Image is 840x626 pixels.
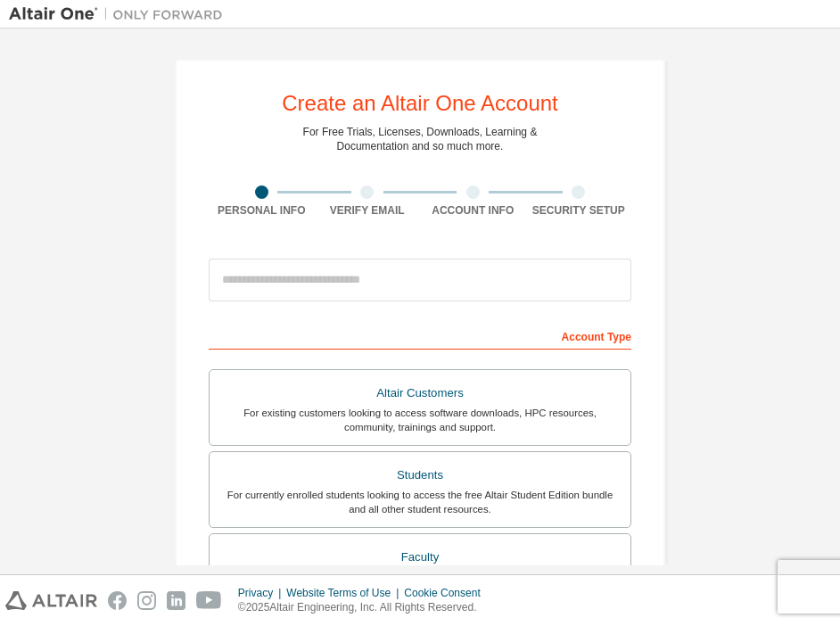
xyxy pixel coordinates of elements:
[137,591,156,610] img: instagram.svg
[404,586,490,600] div: Cookie Consent
[220,463,620,488] div: Students
[303,125,538,153] div: For Free Trials, Licenses, Downloads, Learning & Documentation and so much more.
[238,600,491,615] p: © 2025 Altair Engineering, Inc. All Rights Reserved.
[5,591,97,610] img: altair_logo.svg
[282,93,558,114] div: Create an Altair One Account
[220,488,620,516] div: For currently enrolled students looking to access the free Altair Student Edition bundle and all ...
[420,203,526,218] div: Account Info
[209,203,315,218] div: Personal Info
[108,591,127,610] img: facebook.svg
[220,545,620,570] div: Faculty
[526,203,632,218] div: Security Setup
[315,203,421,218] div: Verify Email
[286,586,404,600] div: Website Terms of Use
[196,591,222,610] img: youtube.svg
[9,5,232,23] img: Altair One
[238,586,286,600] div: Privacy
[209,321,631,350] div: Account Type
[220,381,620,406] div: Altair Customers
[220,406,620,434] div: For existing customers looking to access software downloads, HPC resources, community, trainings ...
[167,591,185,610] img: linkedin.svg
